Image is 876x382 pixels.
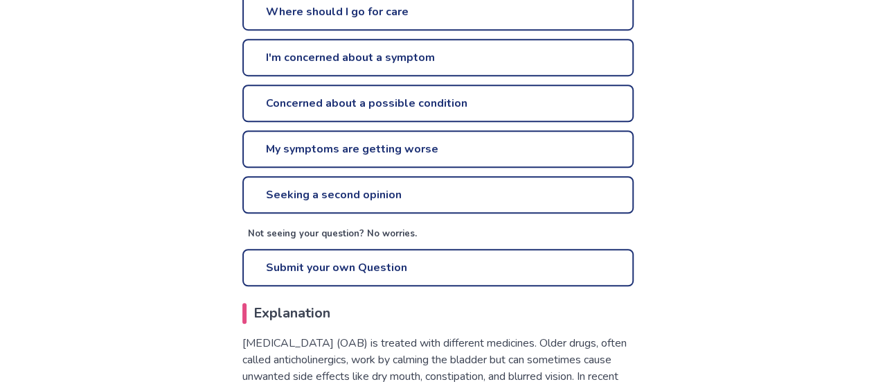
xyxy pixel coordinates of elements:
a: Concerned about a possible condition [242,85,634,122]
a: Seeking a second opinion [242,176,634,214]
a: I'm concerned about a symptom [242,39,634,76]
a: Submit your own Question [242,249,634,286]
h2: Explanation [242,303,634,324]
p: Not seeing your question? No worries. [248,227,634,241]
a: My symptoms are getting worse [242,130,634,168]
